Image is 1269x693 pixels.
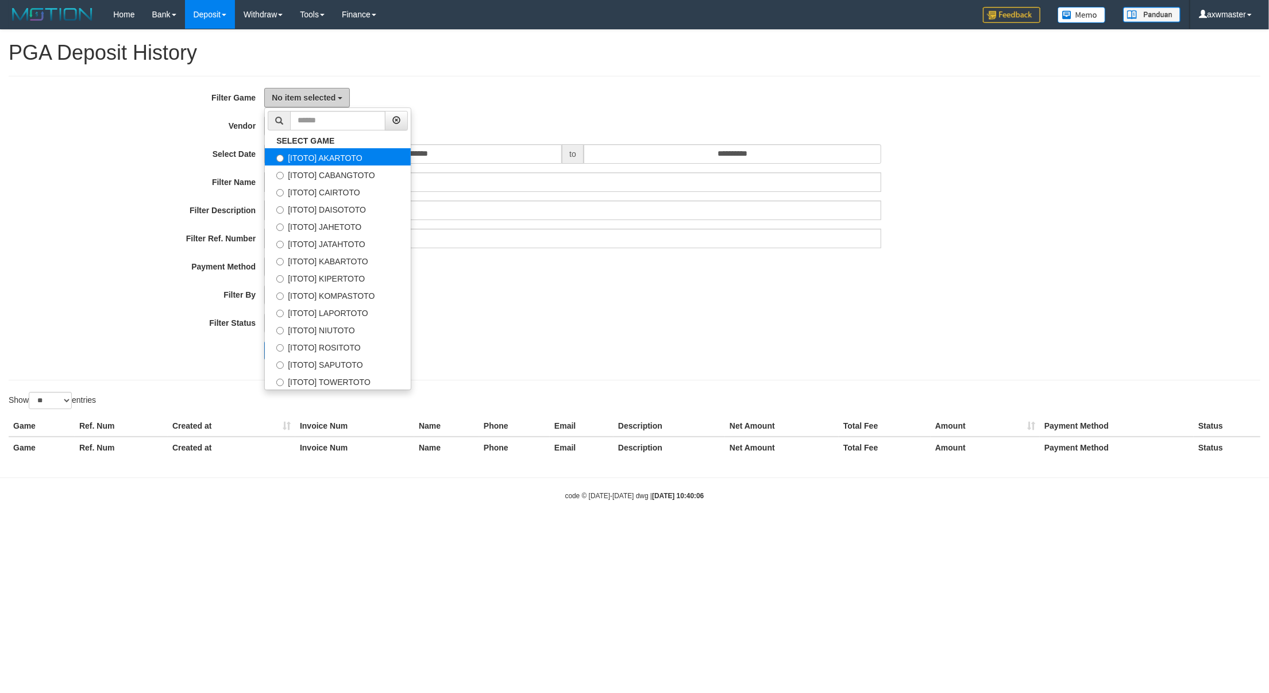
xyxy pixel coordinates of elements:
[931,415,1040,437] th: Amount
[272,93,335,102] span: No item selected
[265,217,411,234] label: [ITOTO] JAHETOTO
[265,133,411,148] a: SELECT GAME
[9,437,75,458] th: Game
[276,292,284,300] input: [ITOTO] KOMPASTOTO
[725,415,839,437] th: Net Amount
[265,355,411,372] label: [ITOTO] SAPUTOTO
[168,437,295,458] th: Created at
[1123,7,1181,22] img: panduan.png
[75,415,168,437] th: Ref. Num
[614,437,725,458] th: Description
[276,241,284,248] input: [ITOTO] JATAHTOTO
[168,415,295,437] th: Created at
[565,492,704,500] small: code © [DATE]-[DATE] dwg |
[265,148,411,165] label: [ITOTO] AKARTOTO
[550,437,614,458] th: Email
[265,338,411,355] label: [ITOTO] ROSITOTO
[9,415,75,437] th: Game
[276,379,284,386] input: [ITOTO] TOWERTOTO
[1194,437,1260,458] th: Status
[276,136,334,145] b: SELECT GAME
[9,41,1260,64] h1: PGA Deposit History
[550,415,614,437] th: Email
[276,310,284,317] input: [ITOTO] LAPORTOTO
[265,269,411,286] label: [ITOTO] KIPERTOTO
[931,437,1040,458] th: Amount
[276,155,284,162] input: [ITOTO] AKARTOTO
[265,252,411,269] label: [ITOTO] KABARTOTO
[1058,7,1106,23] img: Button%20Memo.svg
[9,392,96,409] label: Show entries
[1040,415,1194,437] th: Payment Method
[265,165,411,183] label: [ITOTO] CABANGTOTO
[265,234,411,252] label: [ITOTO] JATAHTOTO
[839,415,931,437] th: Total Fee
[265,200,411,217] label: [ITOTO] DAISOTOTO
[414,437,479,458] th: Name
[983,7,1040,23] img: Feedback.jpg
[265,183,411,200] label: [ITOTO] CAIRTOTO
[276,258,284,265] input: [ITOTO] KABARTOTO
[562,144,584,164] span: to
[29,392,72,409] select: Showentries
[9,6,96,23] img: MOTION_logo.png
[652,492,704,500] strong: [DATE] 10:40:06
[265,303,411,321] label: [ITOTO] LAPORTOTO
[276,224,284,231] input: [ITOTO] JAHETOTO
[265,321,411,338] label: [ITOTO] NIUTOTO
[276,361,284,369] input: [ITOTO] SAPUTOTO
[276,344,284,352] input: [ITOTO] ROSITOTO
[264,88,350,107] button: No item selected
[265,286,411,303] label: [ITOTO] KOMPASTOTO
[276,327,284,334] input: [ITOTO] NIUTOTO
[725,437,839,458] th: Net Amount
[414,415,479,437] th: Name
[614,415,725,437] th: Description
[276,275,284,283] input: [ITOTO] KIPERTOTO
[295,415,414,437] th: Invoice Num
[276,189,284,197] input: [ITOTO] CAIRTOTO
[479,437,550,458] th: Phone
[839,437,931,458] th: Total Fee
[265,372,411,390] label: [ITOTO] TOWERTOTO
[479,415,550,437] th: Phone
[1194,415,1260,437] th: Status
[1040,437,1194,458] th: Payment Method
[276,172,284,179] input: [ITOTO] CABANGTOTO
[295,437,414,458] th: Invoice Num
[276,206,284,214] input: [ITOTO] DAISOTOTO
[75,437,168,458] th: Ref. Num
